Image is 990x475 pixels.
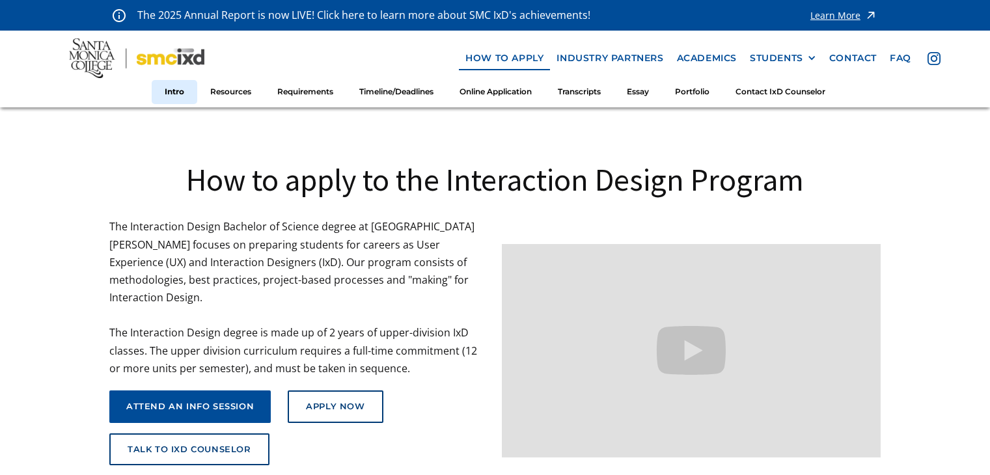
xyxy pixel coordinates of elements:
div: STUDENTS [750,53,803,64]
a: Contact IxD Counselor [722,80,838,104]
a: Portfolio [662,80,722,104]
a: Learn More [810,7,877,24]
a: Resources [197,80,264,104]
p: The 2025 Annual Report is now LIVE! Click here to learn more about SMC IxD's achievements! [137,7,592,24]
div: STUDENTS [750,53,816,64]
a: Academics [670,46,743,70]
div: Apply Now [306,401,364,412]
a: Intro [152,80,197,104]
a: Timeline/Deadlines [346,80,447,104]
a: Essay [614,80,662,104]
a: Requirements [264,80,346,104]
img: icon - information - alert [113,8,126,22]
p: The Interaction Design Bachelor of Science degree at [GEOGRAPHIC_DATA][PERSON_NAME] focuses on pr... [109,218,489,377]
a: Online Application [447,80,545,104]
a: Transcripts [545,80,614,104]
img: icon - arrow - alert [864,7,877,24]
div: attend an info session [126,401,254,412]
h1: How to apply to the Interaction Design Program [109,159,881,200]
a: faq [883,46,918,70]
a: how to apply [459,46,550,70]
a: Apply Now [288,390,383,423]
a: industry partners [550,46,670,70]
a: attend an info session [109,390,271,423]
iframe: Design your future with a Bachelor's Degree in Interaction Design from Santa Monica College [502,244,881,457]
img: icon - instagram [928,52,941,65]
div: talk to ixd counselor [128,444,251,455]
img: Santa Monica College - SMC IxD logo [69,38,204,78]
a: talk to ixd counselor [109,433,269,466]
div: Learn More [810,11,860,20]
a: contact [823,46,883,70]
